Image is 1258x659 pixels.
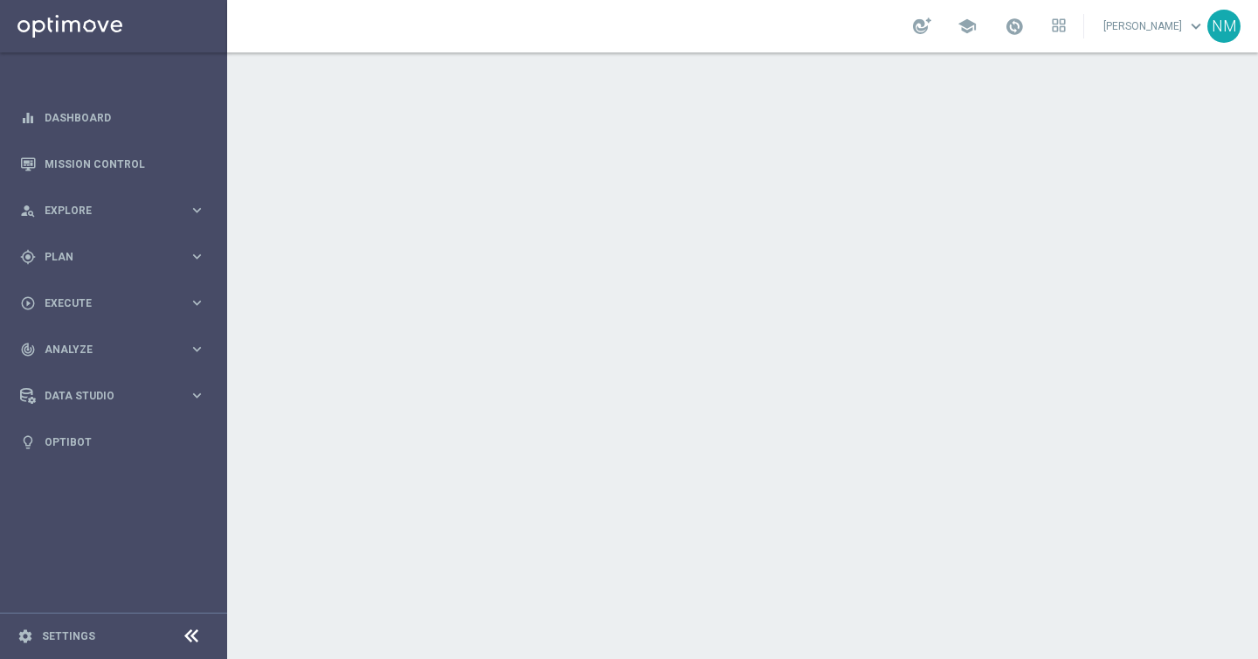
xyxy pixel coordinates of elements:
[189,341,205,357] i: keyboard_arrow_right
[45,205,189,216] span: Explore
[45,391,189,401] span: Data Studio
[45,419,205,465] a: Optibot
[189,295,205,311] i: keyboard_arrow_right
[19,296,206,310] button: play_circle_outline Execute keyboard_arrow_right
[1207,10,1241,43] div: NM
[19,204,206,218] button: person_search Explore keyboard_arrow_right
[45,344,189,355] span: Analyze
[19,435,206,449] button: lightbulb Optibot
[20,295,189,311] div: Execute
[45,94,205,141] a: Dashboard
[42,631,95,642] a: Settings
[1186,17,1206,36] span: keyboard_arrow_down
[19,111,206,125] button: equalizer Dashboard
[189,248,205,265] i: keyboard_arrow_right
[19,389,206,403] button: Data Studio keyboard_arrow_right
[189,202,205,219] i: keyboard_arrow_right
[20,249,36,265] i: gps_fixed
[20,203,189,219] div: Explore
[20,342,189,357] div: Analyze
[20,419,205,465] div: Optibot
[45,298,189,309] span: Execute
[20,434,36,450] i: lightbulb
[20,249,189,265] div: Plan
[189,387,205,404] i: keyboard_arrow_right
[45,141,205,187] a: Mission Control
[20,94,205,141] div: Dashboard
[20,342,36,357] i: track_changes
[19,343,206,357] button: track_changes Analyze keyboard_arrow_right
[20,388,189,404] div: Data Studio
[20,110,36,126] i: equalizer
[1102,13,1207,39] a: [PERSON_NAME]keyboard_arrow_down
[20,295,36,311] i: play_circle_outline
[957,17,977,36] span: school
[19,250,206,264] button: gps_fixed Plan keyboard_arrow_right
[19,157,206,171] button: Mission Control
[20,141,205,187] div: Mission Control
[45,252,189,262] span: Plan
[20,203,36,219] i: person_search
[17,628,33,644] i: settings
